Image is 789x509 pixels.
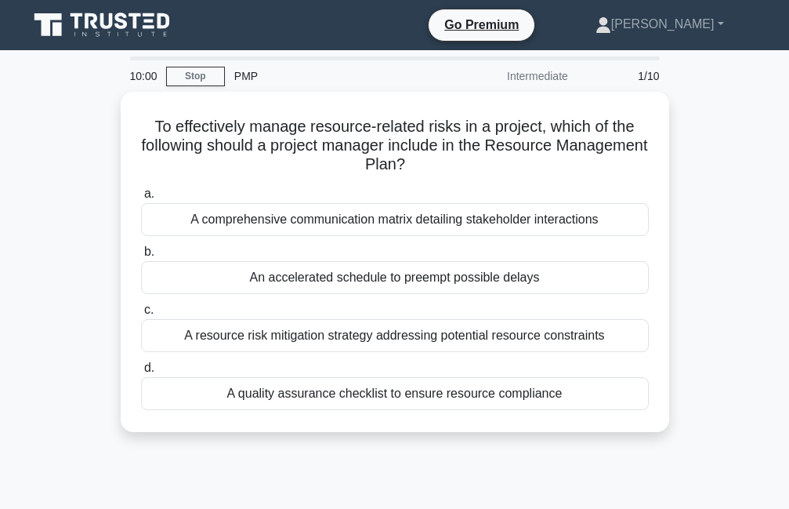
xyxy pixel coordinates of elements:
a: Go Premium [435,15,528,35]
span: b. [144,245,154,258]
span: d. [144,361,154,374]
div: PMP [225,60,440,92]
a: [PERSON_NAME] [558,9,762,40]
div: A comprehensive communication matrix detailing stakeholder interactions [141,203,649,236]
div: A quality assurance checklist to ensure resource compliance [141,377,649,410]
div: A resource risk mitigation strategy addressing potential resource constraints [141,319,649,352]
div: Intermediate [440,60,577,92]
div: 10:00 [121,60,166,92]
span: c. [144,303,154,316]
div: 1/10 [577,60,669,92]
h5: To effectively manage resource-related risks in a project, which of the following should a projec... [139,117,650,175]
span: a. [144,187,154,200]
div: An accelerated schedule to preempt possible delays [141,261,649,294]
a: Stop [166,67,225,86]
